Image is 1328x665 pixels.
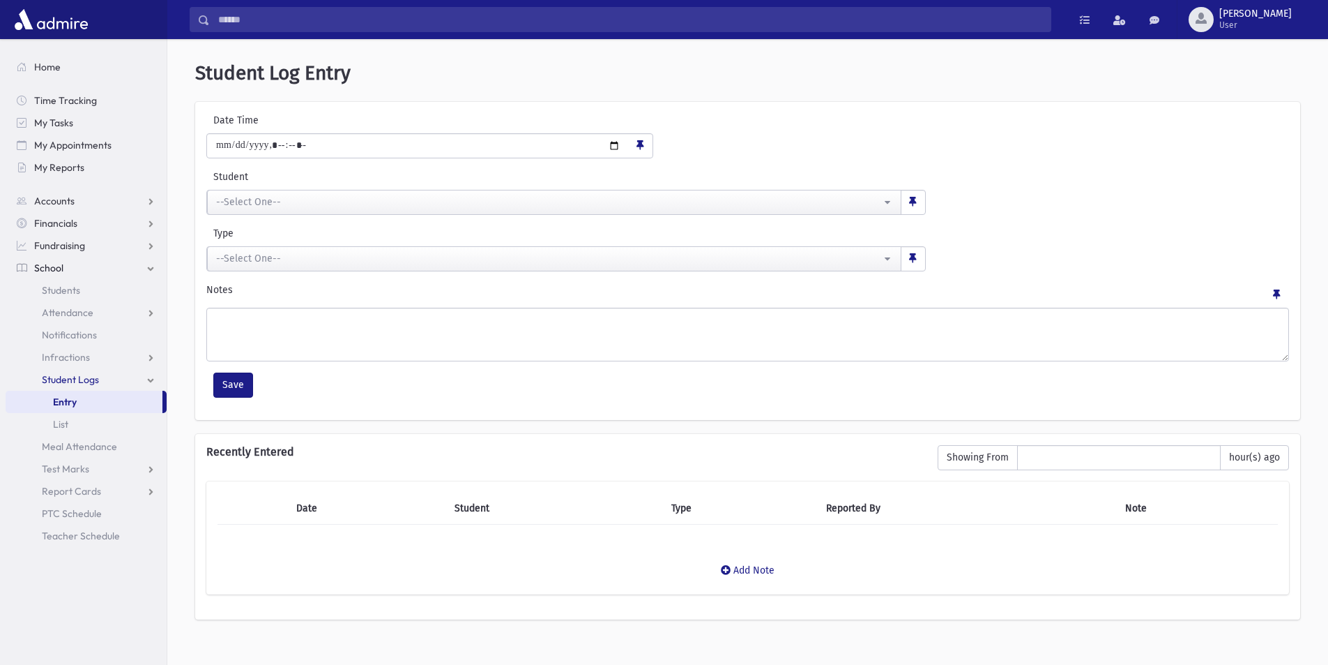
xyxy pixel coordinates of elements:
span: PTC Schedule [42,507,102,520]
span: List [53,418,68,431]
label: Type [206,226,566,241]
th: Type [663,493,818,525]
th: Student [446,493,663,525]
span: Entry [53,396,77,408]
button: --Select One-- [207,246,901,271]
span: Report Cards [42,485,101,498]
a: List [6,413,167,435]
a: Meal Attendance [6,435,167,458]
label: Student [206,170,686,184]
span: Students [42,284,80,297]
a: PTC Schedule [6,502,167,525]
span: My Tasks [34,117,73,129]
a: Entry [6,391,162,413]
a: Test Marks [6,458,167,480]
a: Time Tracking [6,89,167,112]
span: Teacher Schedule [42,530,120,542]
span: Financials [34,217,77,230]
a: Home [6,56,167,78]
a: Accounts [6,190,167,212]
span: Fundraising [34,239,85,252]
span: My Reports [34,161,84,174]
span: Notifications [42,329,97,341]
a: School [6,257,167,279]
a: Financials [6,212,167,234]
th: Note [1117,493,1278,525]
button: Add Note [712,558,784,583]
label: Date Time [206,113,392,128]
a: Infractions [6,346,167,368]
a: Fundraising [6,234,167,257]
a: Teacher Schedule [6,525,167,547]
input: Search [210,7,1051,32]
label: Notes [206,283,233,302]
th: Reported By [818,493,1117,525]
span: My Appointments [34,139,112,151]
a: My Tasks [6,112,167,134]
span: Infractions [42,351,90,364]
span: Student Logs [42,373,99,386]
button: Save [213,373,253,398]
span: Meal Attendance [42,440,117,453]
span: Home [34,61,61,73]
a: Report Cards [6,480,167,502]
div: --Select One-- [216,251,881,266]
a: My Reports [6,156,167,179]
span: Test Marks [42,463,89,475]
span: [PERSON_NAME] [1219,8,1292,20]
div: --Select One-- [216,195,881,209]
button: --Select One-- [207,190,901,215]
img: AdmirePro [11,6,91,33]
span: Student Log Entry [195,61,351,84]
th: Date [288,493,446,525]
a: My Appointments [6,134,167,156]
span: Showing From [938,445,1018,470]
a: Notifications [6,324,167,346]
h6: Recently Entered [206,445,924,458]
span: Time Tracking [34,94,97,107]
a: Students [6,279,167,301]
span: Attendance [42,306,93,319]
span: Accounts [34,195,75,207]
span: hour(s) ago [1220,445,1289,470]
a: Student Logs [6,368,167,391]
a: Attendance [6,301,167,324]
span: User [1219,20,1292,31]
span: School [34,262,63,274]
